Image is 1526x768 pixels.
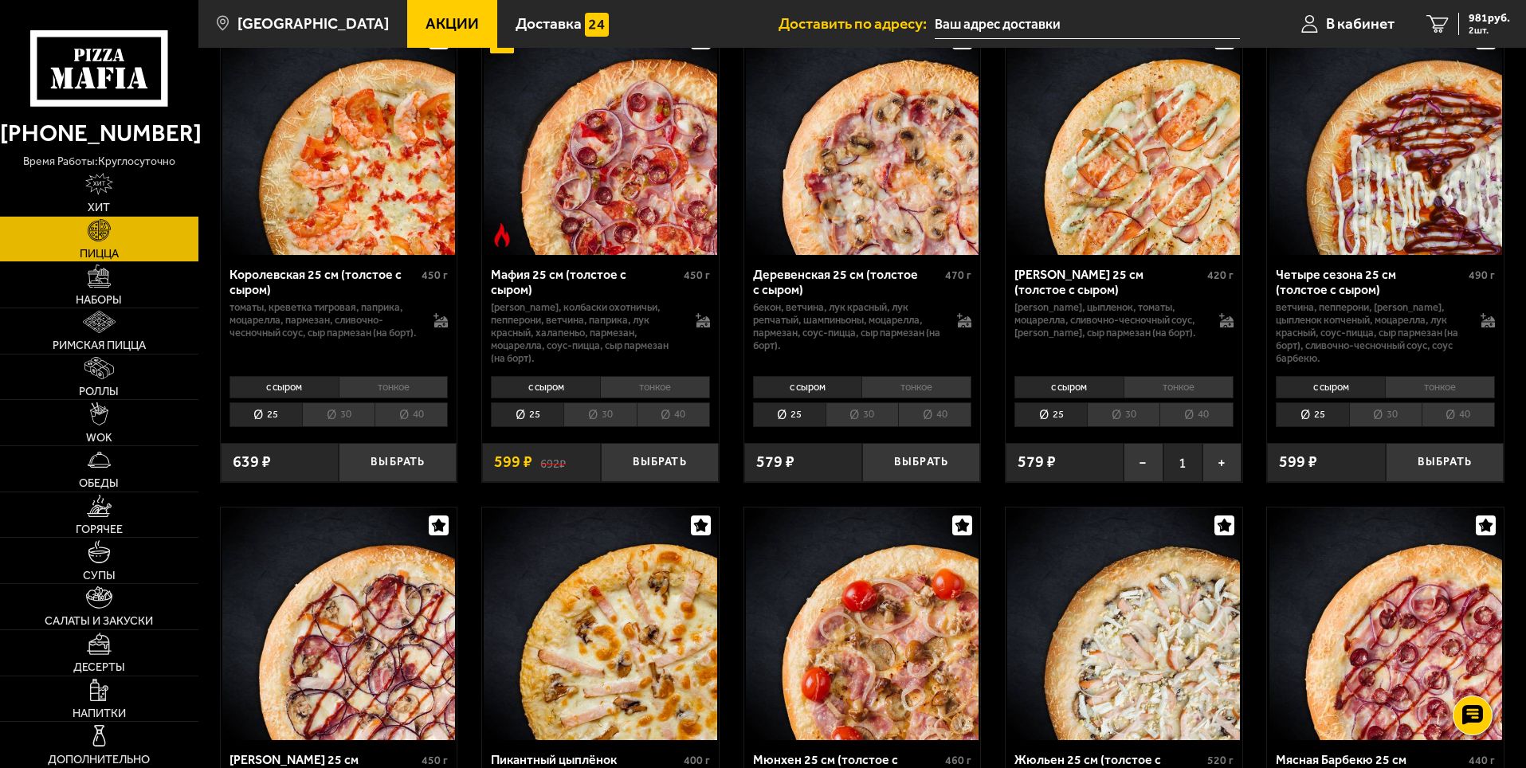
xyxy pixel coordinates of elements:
[422,754,448,767] span: 450 г
[1007,22,1240,254] img: Чикен Ранч 25 см (толстое с сыром)
[744,507,981,740] a: Мюнхен 25 см (толстое с сыром)
[1207,268,1234,282] span: 420 г
[1267,22,1504,254] a: Четыре сезона 25 см (толстое с сыром)
[1014,376,1124,398] li: с сыром
[637,402,710,427] li: 40
[684,268,710,282] span: 450 г
[1006,507,1242,740] a: Жюльен 25 см (толстое с сыром)
[862,443,980,482] button: Выбрать
[222,507,455,740] img: Чикен Барбекю 25 см (толстое с сыром)
[753,402,826,427] li: 25
[491,301,680,365] p: [PERSON_NAME], колбаски охотничьи, пепперони, ветчина, паприка, лук красный, халапеньо, пармезан,...
[302,402,375,427] li: 30
[1207,754,1234,767] span: 520 г
[426,16,479,31] span: Акции
[229,376,339,398] li: с сыром
[79,477,119,488] span: Обеды
[422,268,448,282] span: 450 г
[1279,454,1317,470] span: 599 ₽
[945,268,971,282] span: 470 г
[1007,507,1240,740] img: Жюльен 25 см (толстое с сыром)
[1469,25,1510,35] span: 2 шт.
[53,339,146,351] span: Римская пицца
[1469,754,1495,767] span: 440 г
[540,454,566,470] s: 692 ₽
[1469,268,1495,282] span: 490 г
[1087,402,1159,427] li: 30
[73,661,125,672] span: Десерты
[744,22,981,254] a: Деревенская 25 см (толстое с сыром)
[229,267,418,297] div: Королевская 25 см (толстое с сыром)
[945,754,971,767] span: 460 г
[490,223,514,247] img: Острое блюдо
[1276,402,1348,427] li: 25
[861,376,971,398] li: тонкое
[1326,16,1395,31] span: В кабинет
[73,707,126,719] span: Напитки
[80,248,119,259] span: Пицца
[484,22,716,254] img: Мафия 25 см (толстое с сыром)
[1014,301,1203,339] p: [PERSON_NAME], цыпленок, томаты, моцарелла, сливочно-чесночный соус, [PERSON_NAME], сыр пармезан ...
[491,267,680,297] div: Мафия 25 см (толстое с сыром)
[1014,402,1087,427] li: 25
[1202,443,1242,482] button: +
[1159,402,1233,427] li: 40
[585,13,609,37] img: 15daf4d41897b9f0e9f617042186c801.svg
[779,16,935,31] span: Доставить по адресу:
[79,386,119,397] span: Роллы
[222,22,455,254] img: Королевская 25 см (толстое с сыром)
[1014,267,1203,297] div: [PERSON_NAME] 25 см (толстое с сыром)
[88,202,110,213] span: Хит
[1469,13,1510,24] span: 981 руб.
[935,10,1240,39] input: Ваш адрес доставки
[229,402,302,427] li: 25
[484,507,716,740] img: Пикантный цыплёнок сулугуни 25 см (толстое с сыром)
[1124,443,1163,482] button: −
[1267,507,1504,740] a: Мясная Барбекю 25 см (толстое с сыром)
[826,402,898,427] li: 30
[86,432,112,443] span: WOK
[1422,402,1495,427] li: 40
[1269,507,1502,740] img: Мясная Барбекю 25 см (толстое с сыром)
[229,301,418,339] p: томаты, креветка тигровая, паприка, моцарелла, пармезан, сливочно-чесночный соус, сыр пармезан (н...
[482,22,719,254] a: АкционныйОстрое блюдоМафия 25 см (толстое с сыром)
[1349,402,1422,427] li: 30
[339,443,457,482] button: Выбрать
[753,267,942,297] div: Деревенская 25 см (толстое с сыром)
[494,454,532,470] span: 599 ₽
[221,507,457,740] a: Чикен Барбекю 25 см (толстое с сыром)
[563,402,636,427] li: 30
[935,10,1240,39] span: 17-я линия Васильевского острова, 18Г
[1276,301,1465,365] p: ветчина, пепперони, [PERSON_NAME], цыпленок копченый, моцарелла, лук красный, соус-пицца, сыр пар...
[482,507,719,740] a: Пикантный цыплёнок сулугуни 25 см (толстое с сыром)
[1124,376,1234,398] li: тонкое
[600,376,710,398] li: тонкое
[684,754,710,767] span: 400 г
[1385,376,1495,398] li: тонкое
[375,402,448,427] li: 40
[601,443,719,482] button: Выбрать
[753,301,942,352] p: бекон, ветчина, лук красный, лук репчатый, шампиньоны, моцарелла, пармезан, соус-пицца, сыр парме...
[1269,22,1502,254] img: Четыре сезона 25 см (толстое с сыром)
[1006,22,1242,254] a: Чикен Ранч 25 см (толстое с сыром)
[48,754,150,765] span: Дополнительно
[491,376,600,398] li: с сыром
[233,454,271,470] span: 639 ₽
[516,16,582,31] span: Доставка
[1018,454,1056,470] span: 579 ₽
[1163,443,1202,482] span: 1
[898,402,971,427] li: 40
[237,16,389,31] span: [GEOGRAPHIC_DATA]
[491,402,563,427] li: 25
[76,523,123,535] span: Горячее
[1386,443,1504,482] button: Выбрать
[76,294,122,305] span: Наборы
[45,615,153,626] span: Салаты и закуски
[1276,376,1385,398] li: с сыром
[756,454,794,470] span: 579 ₽
[83,570,116,581] span: Супы
[1276,267,1465,297] div: Четыре сезона 25 см (толстое с сыром)
[746,22,979,254] img: Деревенская 25 см (толстое с сыром)
[339,376,449,398] li: тонкое
[753,376,862,398] li: с сыром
